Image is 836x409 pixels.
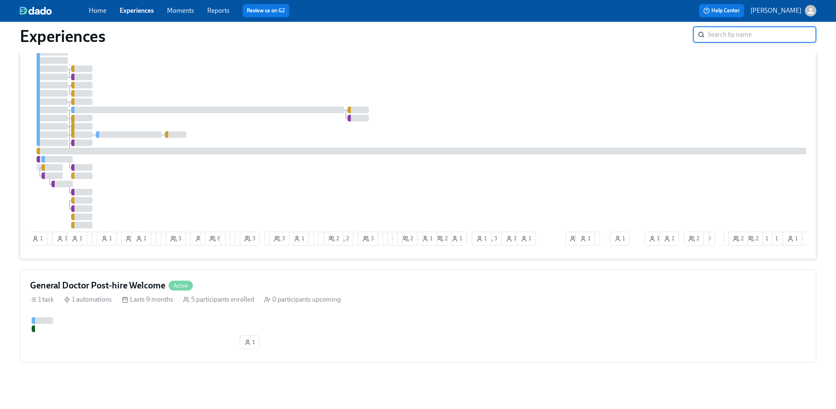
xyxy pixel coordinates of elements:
[96,235,107,243] span: 2
[20,7,52,15] img: dado
[92,232,111,246] button: 2
[570,235,581,243] span: 2
[324,232,343,246] button: 2
[486,235,497,243] span: 3
[699,4,744,17] button: Help Center
[684,232,704,246] button: 2
[200,232,220,246] button: 1
[52,232,72,246] button: 1
[240,335,259,349] button: 1
[664,235,674,243] span: 1
[234,235,245,243] span: 5
[506,235,516,243] span: 1
[166,232,186,246] button: 3
[703,7,740,15] span: Help Center
[753,232,773,246] button: 1
[773,232,792,246] button: 1
[151,232,171,246] button: 1
[161,232,181,246] button: 1
[91,235,102,243] span: 3
[432,232,452,246] button: 2
[363,235,374,243] span: 3
[358,232,378,246] button: 3
[279,235,290,243] span: 4
[205,232,225,246] button: 8
[116,232,136,246] button: 2
[120,7,154,14] a: Experiences
[121,235,132,243] span: 2
[195,235,206,243] span: 1
[167,7,194,14] a: Moments
[452,235,462,243] span: 1
[30,279,165,292] h4: General Doctor Post-hire Welcome
[20,269,816,363] a: General Doctor Post-hire WelcomeActive1 task 1 automations Lasts 9 months 5 participants enrolled...
[20,26,106,46] h1: Experiences
[97,232,116,246] button: 1
[407,235,418,243] span: 4
[437,235,447,243] span: 2
[728,232,748,246] button: 2
[787,235,798,243] span: 1
[269,232,289,246] button: 3
[264,295,341,304] div: 0 participants upcoming
[52,235,63,243] span: 1
[156,232,176,246] button: 2
[516,232,536,246] button: 1
[190,232,210,246] button: 1
[87,232,107,246] button: 3
[708,26,816,43] input: Search by name
[185,232,206,246] button: 3
[89,7,107,14] a: Home
[155,235,166,243] span: 1
[220,232,240,246] button: 3
[294,235,304,243] span: 1
[30,295,54,304] div: 1 task
[733,235,743,243] span: 2
[101,235,112,243] span: 1
[230,232,250,246] button: 5
[476,235,487,243] span: 1
[757,235,768,243] span: 1
[422,235,433,243] span: 1
[763,232,783,246] button: 1
[121,232,141,246] button: 2
[82,232,102,246] button: 1
[131,232,151,246] button: 1
[183,295,254,304] div: 5 participants enrolled
[235,232,255,246] button: 1
[244,338,255,346] span: 1
[243,4,289,17] button: Review us on G2
[644,232,664,246] button: 1
[728,235,739,243] span: 1
[240,232,260,246] button: 3
[225,232,245,246] button: 1
[723,232,743,246] button: 1
[333,232,353,246] button: 2
[767,235,778,243] span: 1
[610,232,630,246] button: 1
[783,232,802,246] button: 1
[47,232,67,246] button: 1
[67,232,87,246] button: 1
[190,235,201,243] span: 3
[748,235,758,243] span: 2
[247,7,285,15] a: Review us on G2
[649,235,660,243] span: 1
[170,235,181,243] span: 3
[289,232,309,246] button: 1
[402,235,413,243] span: 2
[136,235,146,243] span: 1
[64,295,112,304] div: 1 automations
[743,232,763,246] button: 2
[207,7,229,14] a: Reports
[398,232,417,246] button: 2
[382,235,394,243] span: 4
[32,235,43,243] span: 1
[614,235,625,243] span: 1
[122,295,173,304] div: Lasts 9 months
[575,232,595,246] button: 1
[160,235,171,243] span: 2
[417,232,437,246] button: 1
[338,235,349,243] span: 2
[750,6,801,15] p: [PERSON_NAME]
